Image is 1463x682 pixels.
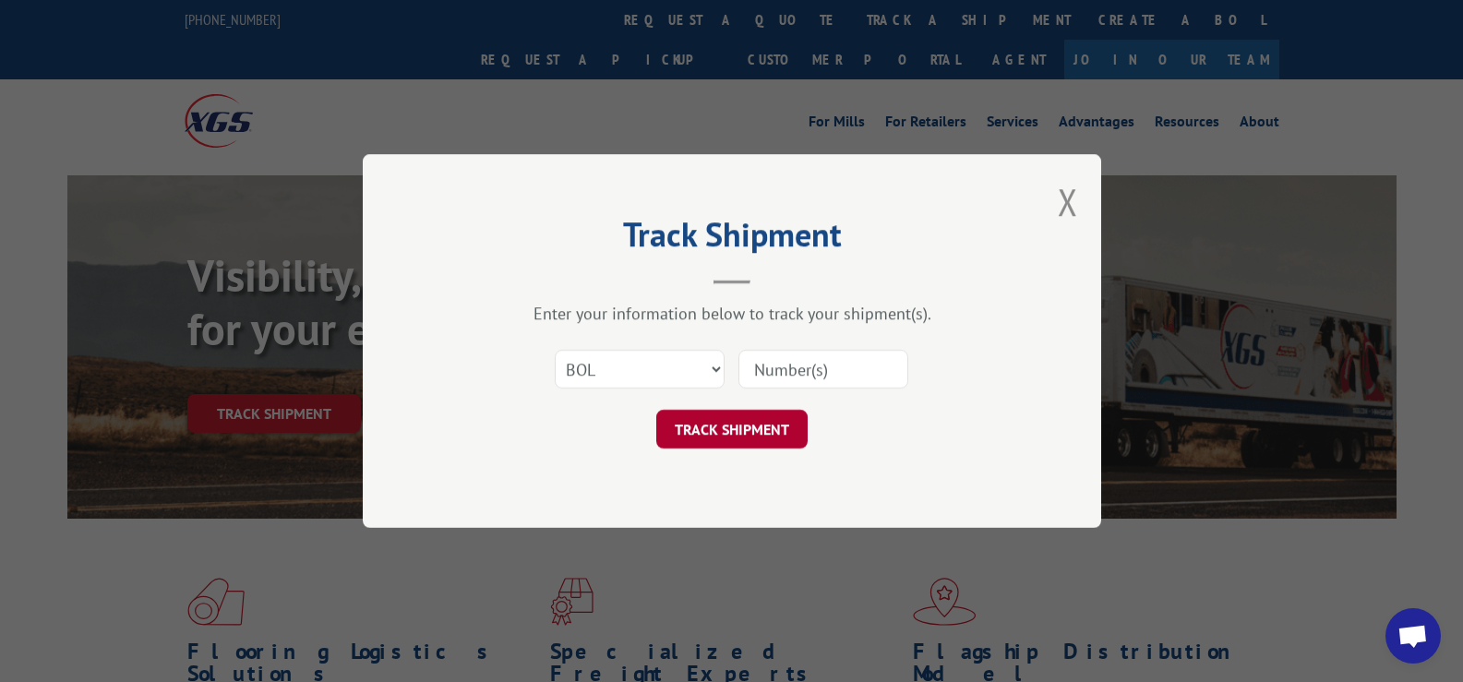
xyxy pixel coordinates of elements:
button: TRACK SHIPMENT [656,410,808,449]
div: Enter your information below to track your shipment(s). [455,303,1009,324]
div: Open chat [1385,608,1441,664]
button: Close modal [1058,177,1078,226]
input: Number(s) [738,350,908,389]
h2: Track Shipment [455,221,1009,257]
